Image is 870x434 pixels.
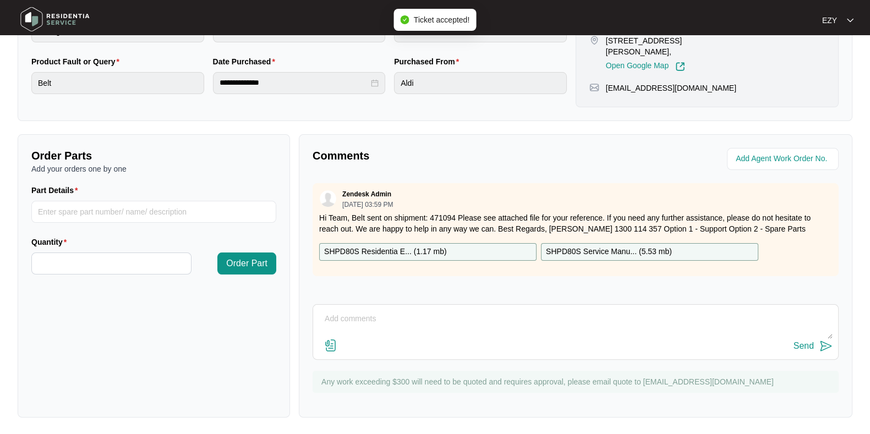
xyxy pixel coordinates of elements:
label: Product Fault or Query [31,56,124,67]
input: Product Fault or Query [31,72,204,94]
label: Part Details [31,185,83,196]
p: Comments [313,148,568,163]
label: Date Purchased [213,56,280,67]
p: [EMAIL_ADDRESS][DOMAIN_NAME] [606,83,736,94]
p: Add your orders one by one [31,163,276,174]
label: Purchased From [394,56,463,67]
div: Send [794,341,814,351]
img: residentia service logo [17,3,94,36]
img: dropdown arrow [847,18,853,23]
a: Open Google Map [606,62,685,72]
img: send-icon.svg [819,339,833,353]
span: Ticket accepted! [414,15,469,24]
input: Quantity [32,253,191,274]
p: [STREET_ADDRESS][PERSON_NAME], [606,35,727,57]
input: Purchased From [394,72,567,94]
input: Add Agent Work Order No. [736,152,832,166]
p: SHPD80S Service Manu... ( 5.53 mb ) [546,246,672,258]
p: Order Parts [31,148,276,163]
img: map-pin [589,83,599,92]
p: Hi Team, Belt sent on shipment: 471094 Please see attached file for your reference. If you need a... [319,212,832,234]
button: Send [794,339,833,354]
span: check-circle [401,15,409,24]
p: Any work exceeding $300 will need to be quoted and requires approval, please email quote to [EMAI... [321,376,833,387]
label: Quantity [31,237,71,248]
img: user.svg [320,190,336,207]
img: map-pin [589,35,599,45]
p: Zendesk Admin [342,190,391,199]
p: SHPD80S Residentia E... ( 1.17 mb ) [324,246,447,258]
p: EZY [822,15,837,26]
img: file-attachment-doc.svg [324,339,337,352]
span: Order Part [226,257,267,270]
p: [DATE] 03:59 PM [342,201,393,208]
input: Date Purchased [220,77,369,89]
img: Link-External [675,62,685,72]
button: Order Part [217,252,276,274]
input: Part Details [31,201,276,223]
